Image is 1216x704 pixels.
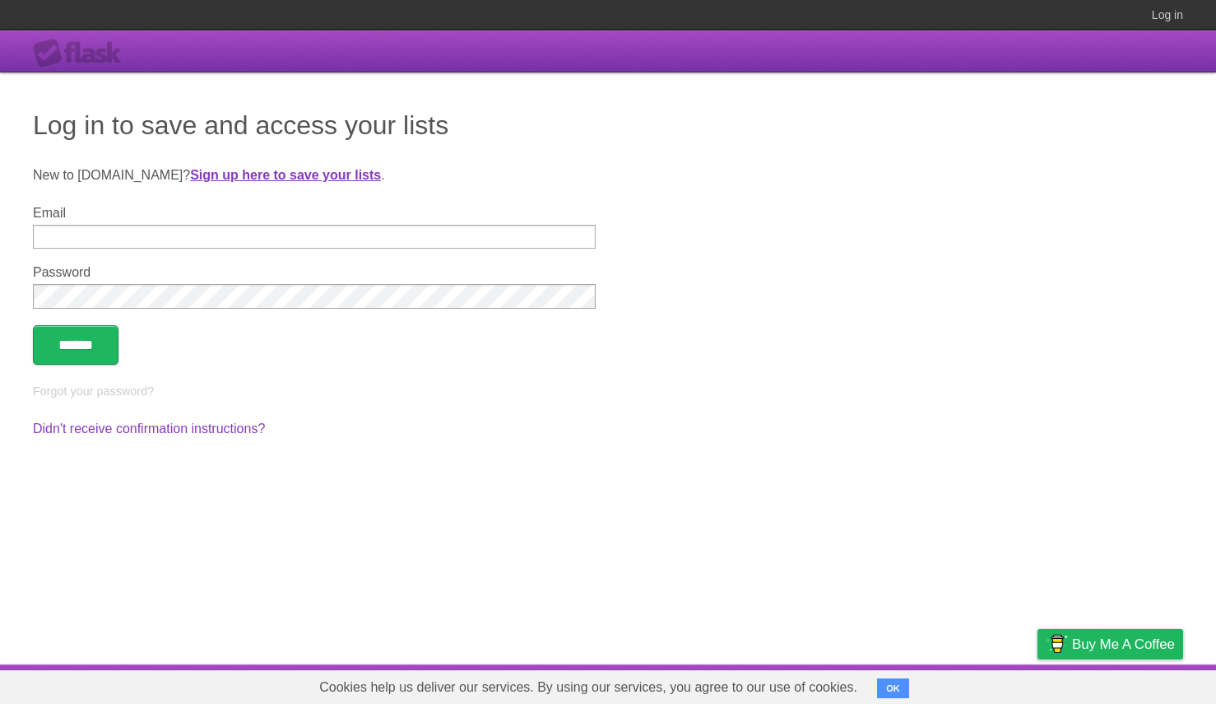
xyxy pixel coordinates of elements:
[877,678,909,698] button: OK
[33,265,596,280] label: Password
[1072,630,1175,659] span: Buy me a coffee
[1079,669,1183,700] a: Suggest a feature
[33,385,154,398] a: Forgot your password?
[33,422,265,436] a: Didn't receive confirmation instructions?
[1037,629,1183,660] a: Buy me a coffee
[960,669,996,700] a: Terms
[1046,630,1068,658] img: Buy me a coffee
[33,105,1183,145] h1: Log in to save and access your lists
[33,39,132,68] div: Flask
[819,669,853,700] a: About
[33,166,1183,185] p: New to [DOMAIN_NAME]? .
[303,671,874,704] span: Cookies help us deliver our services. By using our services, you agree to our use of cookies.
[873,669,940,700] a: Developers
[1016,669,1059,700] a: Privacy
[190,168,381,182] a: Sign up here to save your lists
[33,206,596,221] label: Email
